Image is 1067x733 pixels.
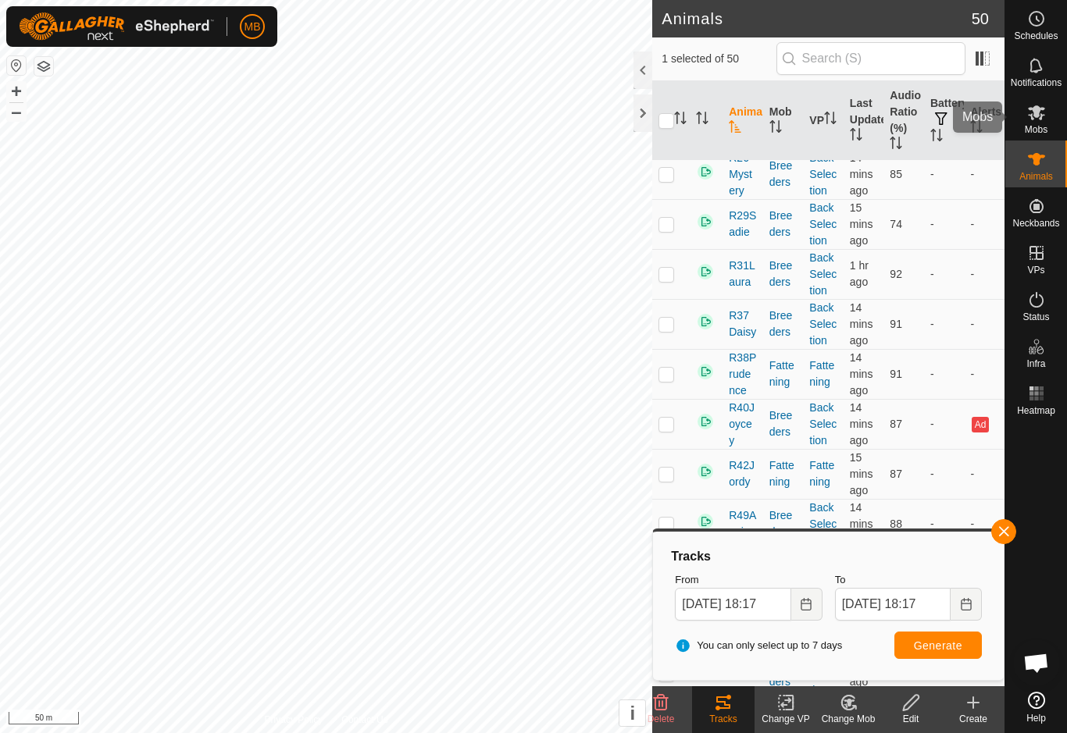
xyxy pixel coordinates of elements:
[924,249,965,299] td: -
[1026,713,1046,723] span: Help
[850,301,873,347] span: 6 Oct 2025 at 6:03 pm
[880,712,942,726] div: Edit
[924,299,965,349] td: -
[674,114,687,126] p-sorticon: Activate to sort
[729,150,757,199] span: R26Mystery
[7,56,26,75] button: Reset Map
[696,462,715,481] img: returning on
[729,457,757,490] span: R42Jordy
[964,299,1005,349] td: -
[924,399,965,449] td: -
[1011,78,1062,87] span: Notifications
[244,19,261,35] span: MB
[850,401,873,447] span: 6 Oct 2025 at 6:03 pm
[809,501,837,546] a: Back Selection
[696,412,715,431] img: returning on
[729,208,757,240] span: R29Sadie
[769,507,798,540] div: Breeders
[692,712,755,726] div: Tracks
[850,151,873,197] span: 6 Oct 2025 at 6:02 pm
[890,268,902,280] span: 92
[964,499,1005,549] td: -
[924,199,965,249] td: -
[696,512,715,531] img: returning on
[729,400,757,449] span: R40Joycey
[890,418,902,430] span: 87
[791,588,823,621] button: Choose Date
[809,401,837,447] a: Back Selection
[924,449,965,499] td: -
[1019,172,1053,181] span: Animals
[723,81,763,161] th: Animal
[844,81,884,161] th: Last Updated
[630,703,635,724] span: i
[809,151,837,197] a: Back Selection
[809,251,837,297] a: Back Selection
[669,547,988,566] div: Tracks
[930,131,943,144] p-sorticon: Activate to sort
[729,308,757,340] span: R37Daisy
[755,712,817,726] div: Change VP
[696,312,715,331] img: returning on
[763,81,804,161] th: Mob
[890,368,902,380] span: 91
[696,212,715,231] img: returning on
[662,51,776,67] span: 1 selected of 50
[894,632,982,659] button: Generate
[729,507,757,540] span: R49Annie
[817,712,880,726] div: Change Mob
[729,258,757,290] span: R31Laura
[824,114,837,126] p-sorticon: Activate to sort
[890,168,902,180] span: 85
[1026,359,1045,368] span: Infra
[662,9,972,28] h2: Animals
[769,358,798,390] div: Fattening
[7,102,26,121] button: –
[729,350,757,399] span: R38Prudence
[964,149,1005,199] td: -
[769,208,798,240] div: Breeders
[809,359,834,388] a: Fattening
[1025,125,1047,134] span: Mobs
[970,123,983,135] p-sorticon: Activate to sort
[890,468,902,480] span: 87
[914,639,962,652] span: Generate
[1013,639,1060,686] div: Open chat
[972,417,989,432] button: Ad
[696,362,715,381] img: returning on
[19,12,214,41] img: Gallagher Logo
[809,459,834,488] a: Fattening
[769,407,798,440] div: Breeders
[769,308,798,340] div: Breeders
[265,713,323,727] a: Privacy Policy
[769,457,798,490] div: Fattening
[850,501,873,546] span: 6 Oct 2025 at 6:03 pm
[7,82,26,101] button: +
[890,518,902,530] span: 88
[1027,265,1044,275] span: VPs
[769,258,798,290] div: Breeders
[675,638,842,653] span: You can only select up to 7 days
[696,114,708,126] p-sorticon: Activate to sort
[924,81,965,161] th: Battery
[1014,31,1058,41] span: Schedules
[34,57,53,76] button: Map Layers
[951,588,982,621] button: Choose Date
[964,449,1005,499] td: -
[809,201,837,247] a: Back Selection
[809,301,837,347] a: Back Selection
[850,130,862,143] p-sorticon: Activate to sort
[964,199,1005,249] td: -
[776,42,965,75] input: Search (S)
[675,572,822,588] label: From
[696,162,715,181] img: returning on
[696,262,715,281] img: returning on
[850,201,873,247] span: 6 Oct 2025 at 6:02 pm
[619,700,645,726] button: i
[890,318,902,330] span: 91
[890,218,902,230] span: 74
[1022,312,1049,322] span: Status
[964,249,1005,299] td: -
[964,81,1005,161] th: Alerts
[850,451,873,496] span: 6 Oct 2025 at 6:02 pm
